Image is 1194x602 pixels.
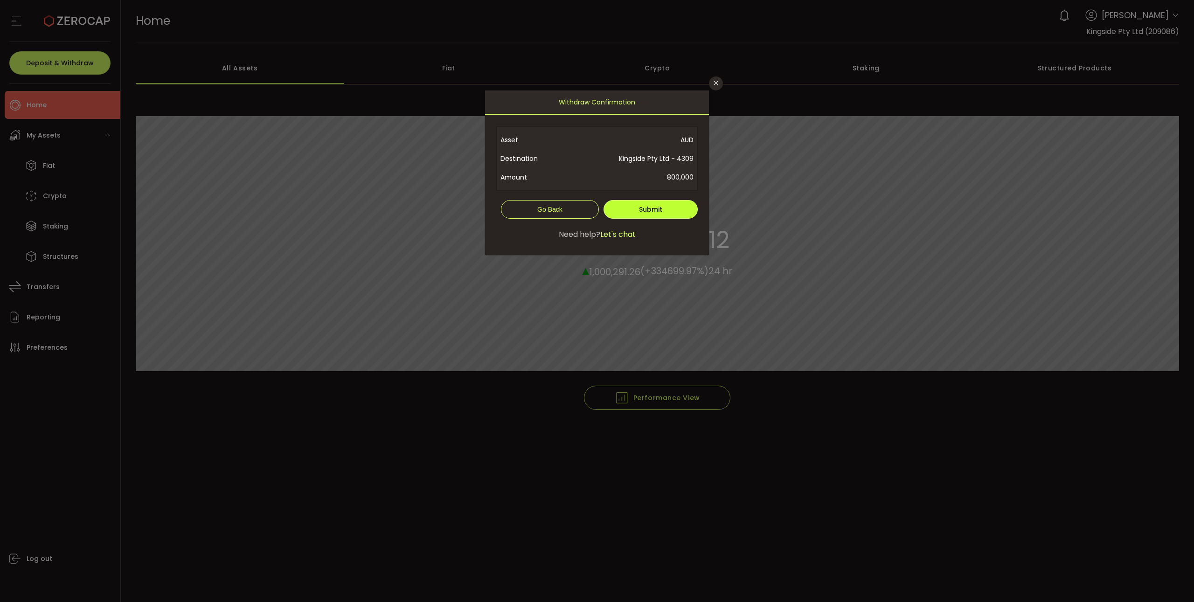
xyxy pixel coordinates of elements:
[537,206,562,213] span: Go Back
[559,90,635,114] span: Withdraw Confirmation
[500,149,560,168] span: Destination
[500,131,560,149] span: Asset
[709,76,723,90] button: Close
[600,229,636,240] span: Let's chat
[485,90,709,255] div: dialog
[560,149,694,168] span: Kingside Pty Ltd - 4309
[500,168,560,187] span: Amount
[560,131,694,149] span: AUD
[560,168,694,187] span: 800,000
[604,200,698,219] button: Submit
[501,200,599,219] button: Go Back
[1083,501,1194,602] iframe: Chat Widget
[639,205,662,214] span: Submit
[559,229,600,240] span: Need help?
